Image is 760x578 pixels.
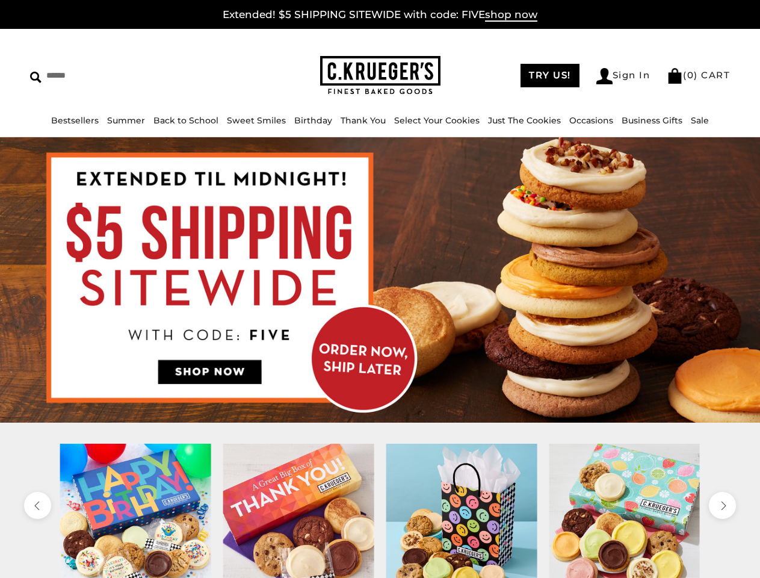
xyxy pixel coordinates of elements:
a: TRY US! [521,64,579,87]
button: next [709,492,736,519]
a: Sign In [596,68,650,84]
a: (0) CART [667,69,730,81]
input: Search [30,66,190,85]
img: Search [30,72,42,83]
button: previous [24,492,51,519]
img: C.KRUEGER'S [320,56,440,95]
span: 0 [687,69,694,81]
img: Account [596,68,613,84]
a: Extended! $5 SHIPPING SITEWIDE with code: FIVEshop now [223,8,537,22]
a: Just The Cookies [488,115,561,126]
a: Business Gifts [622,115,682,126]
a: Occasions [569,115,613,126]
a: Thank You [341,115,386,126]
a: Bestsellers [51,115,99,126]
a: Birthday [294,115,332,126]
a: Back to School [153,115,218,126]
span: shop now [485,8,537,22]
a: Select Your Cookies [394,115,480,126]
a: Sweet Smiles [227,115,286,126]
a: Sale [691,115,709,126]
img: Bag [667,68,683,84]
a: Summer [107,115,145,126]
